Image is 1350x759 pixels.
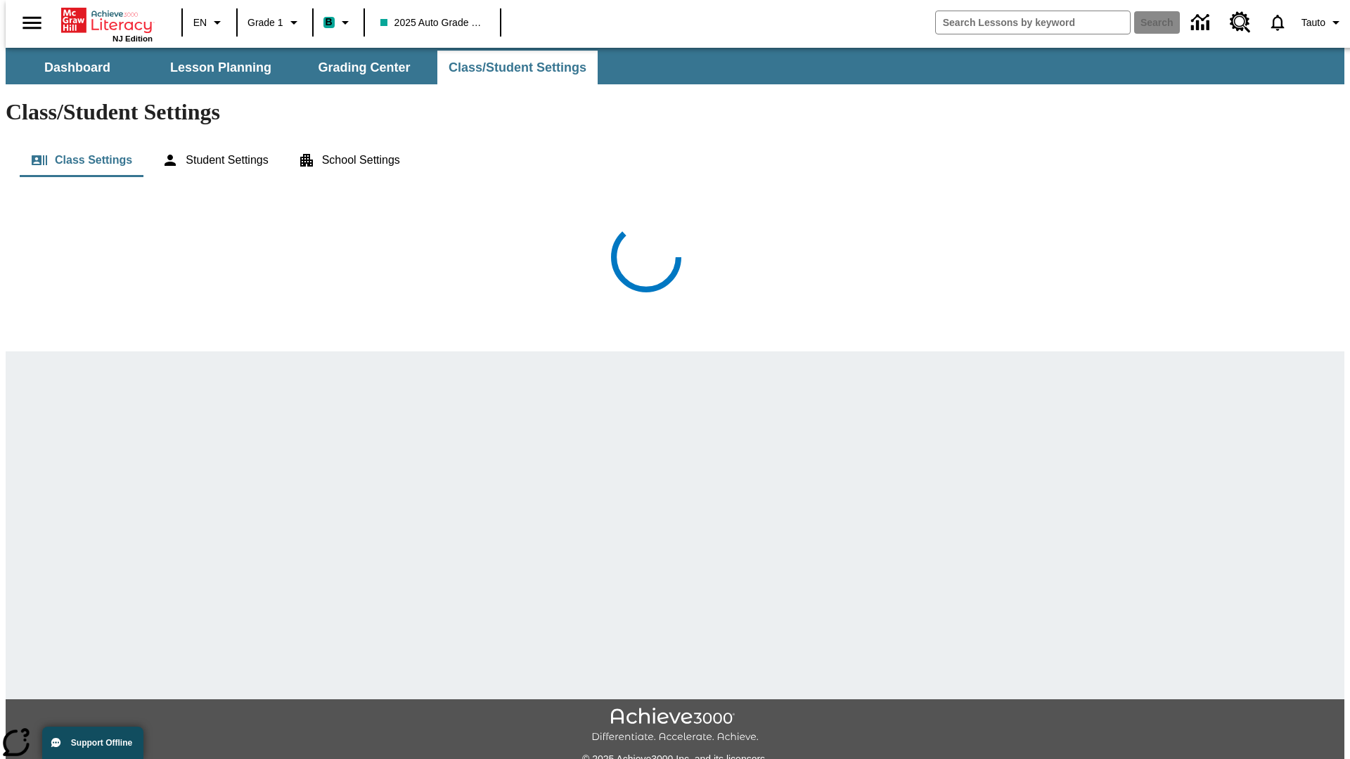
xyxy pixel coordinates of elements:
button: Class Settings [20,143,143,177]
span: Lesson Planning [170,60,271,76]
button: Boost Class color is teal. Change class color [318,10,359,35]
div: SubNavbar [6,51,599,84]
span: B [326,13,333,31]
button: Class/Student Settings [437,51,598,84]
span: Dashboard [44,60,110,76]
button: Lesson Planning [150,51,291,84]
span: 2025 Auto Grade 1 A [380,15,484,30]
span: Grade 1 [247,15,283,30]
input: search field [936,11,1130,34]
a: Home [61,6,153,34]
button: Dashboard [7,51,148,84]
button: Grading Center [294,51,435,84]
a: Data Center [1183,4,1221,42]
button: Profile/Settings [1296,10,1350,35]
button: School Settings [287,143,411,177]
span: NJ Edition [112,34,153,43]
button: Student Settings [150,143,279,177]
button: Language: EN, Select a language [187,10,232,35]
button: Grade: Grade 1, Select a grade [242,10,308,35]
a: Notifications [1259,4,1296,41]
div: Class/Student Settings [20,143,1330,177]
span: Grading Center [318,60,410,76]
a: Resource Center, Will open in new tab [1221,4,1259,41]
img: Achieve3000 Differentiate Accelerate Achieve [591,708,759,744]
div: SubNavbar [6,48,1344,84]
div: Home [61,5,153,43]
h1: Class/Student Settings [6,99,1344,125]
button: Open side menu [11,2,53,44]
span: Tauto [1301,15,1325,30]
span: Class/Student Settings [449,60,586,76]
button: Support Offline [42,727,143,759]
span: Support Offline [71,738,132,748]
span: EN [193,15,207,30]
